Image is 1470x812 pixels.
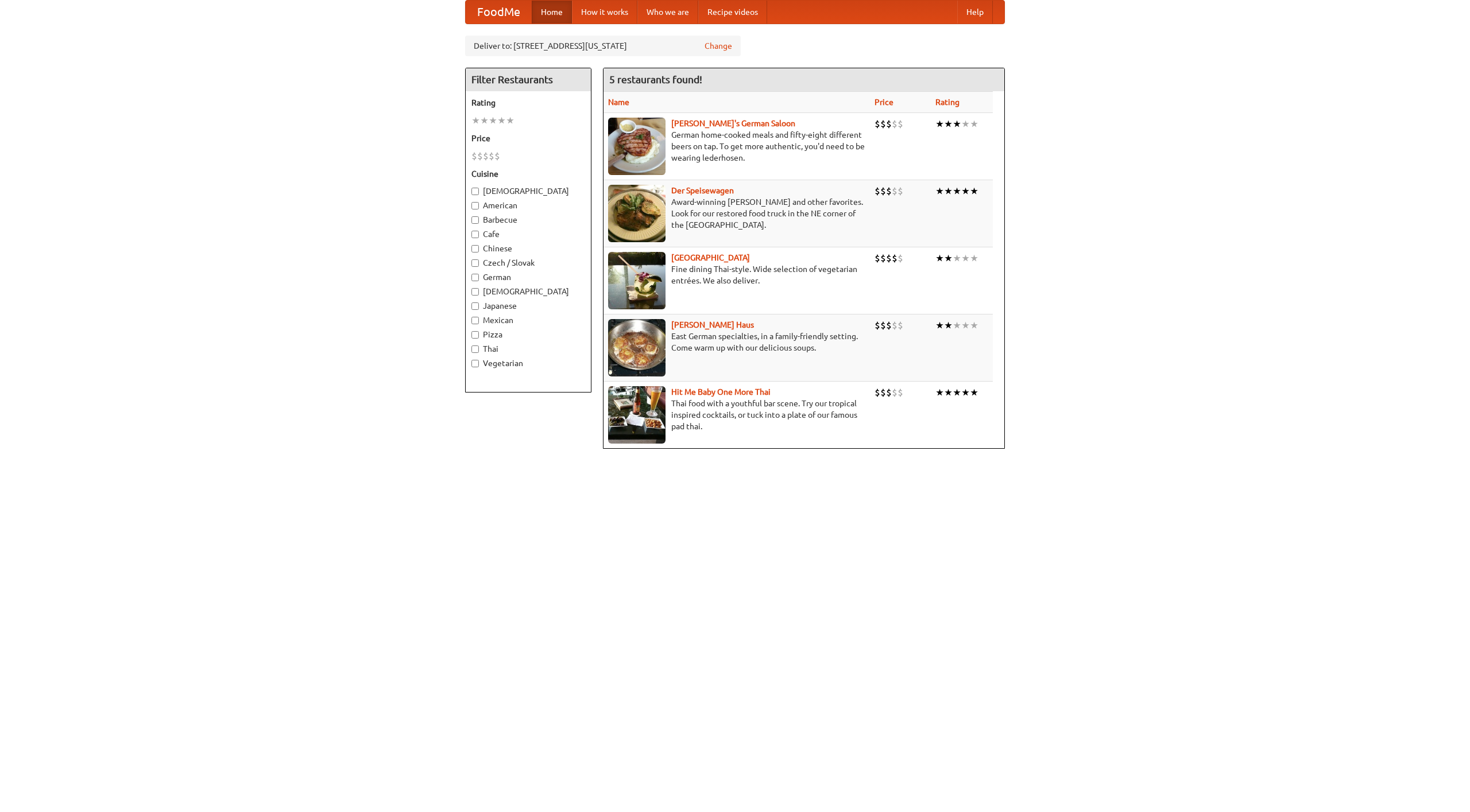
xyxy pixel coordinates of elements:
li: ★ [970,252,978,265]
input: Pizza [471,331,479,339]
li: $ [880,319,886,332]
li: $ [886,386,892,399]
b: [PERSON_NAME]'s German Saloon [671,119,795,128]
img: babythai.jpg [608,386,666,444]
h4: Filter Restaurants [466,68,591,91]
li: ★ [506,114,514,127]
li: $ [892,252,898,265]
a: How it works [572,1,637,24]
li: ★ [935,386,944,399]
p: German home-cooked meals and fifty-eight different beers on tap. To get more authentic, you'd nee... [608,129,865,164]
input: Vegetarian [471,360,479,367]
input: Cafe [471,231,479,238]
a: Rating [935,98,960,107]
label: Vegetarian [471,358,585,369]
li: $ [898,319,903,332]
label: Japanese [471,300,585,312]
li: $ [880,118,886,130]
label: Thai [471,343,585,355]
input: Czech / Slovak [471,259,479,267]
li: ★ [935,252,944,265]
label: Barbecue [471,214,585,226]
li: $ [892,319,898,332]
label: Mexican [471,314,585,326]
input: Thai [471,345,479,353]
p: Award-winning [PERSON_NAME] and other favorites. Look for our restored food truck in the NE corne... [608,196,865,231]
li: $ [886,118,892,130]
li: ★ [961,319,970,332]
li: ★ [953,118,961,130]
li: ★ [970,118,978,130]
ng-pluralize: 5 restaurants found! [609,74,702,85]
a: Change [705,40,732,52]
li: ★ [953,386,961,399]
li: ★ [944,252,953,265]
input: Japanese [471,302,479,310]
li: $ [886,185,892,197]
li: ★ [953,185,961,197]
li: $ [898,252,903,265]
h5: Price [471,133,585,144]
li: ★ [961,118,970,130]
li: $ [471,150,477,162]
a: Der Speisewagen [671,186,734,195]
li: $ [892,386,898,399]
input: [DEMOGRAPHIC_DATA] [471,288,479,296]
li: ★ [970,386,978,399]
li: ★ [961,252,970,265]
a: [PERSON_NAME] Haus [671,320,754,329]
h5: Cuisine [471,168,585,180]
li: $ [483,150,489,162]
li: $ [489,150,494,162]
li: $ [875,319,880,332]
a: Home [532,1,572,24]
label: [DEMOGRAPHIC_DATA] [471,286,585,297]
li: $ [880,386,886,399]
a: Recipe videos [698,1,767,24]
label: Pizza [471,329,585,340]
p: East German specialties, in a family-friendly setting. Come warm up with our delicious soups. [608,331,865,353]
li: $ [886,252,892,265]
li: ★ [935,118,944,130]
li: ★ [961,386,970,399]
img: kohlhaus.jpg [608,319,666,376]
input: Barbecue [471,216,479,224]
label: American [471,200,585,211]
a: Help [957,1,993,24]
li: $ [880,252,886,265]
li: ★ [480,114,489,127]
p: Thai food with a youthful bar scene. Try our tropical inspired cocktails, or tuck into a plate of... [608,398,865,432]
li: ★ [471,114,480,127]
li: ★ [961,185,970,197]
li: ★ [970,319,978,332]
li: ★ [935,185,944,197]
li: $ [875,252,880,265]
label: Czech / Slovak [471,257,585,269]
input: German [471,274,479,281]
li: $ [898,185,903,197]
label: Cafe [471,228,585,240]
input: Mexican [471,317,479,324]
img: satay.jpg [608,252,666,309]
li: $ [875,185,880,197]
a: Name [608,98,629,107]
img: speisewagen.jpg [608,185,666,242]
li: ★ [953,319,961,332]
a: Who we are [637,1,698,24]
li: ★ [497,114,506,127]
li: $ [886,319,892,332]
li: ★ [944,319,953,332]
a: Hit Me Baby One More Thai [671,387,771,397]
li: $ [477,150,483,162]
label: [DEMOGRAPHIC_DATA] [471,185,585,197]
div: Deliver to: [STREET_ADDRESS][US_STATE] [465,36,741,56]
li: $ [880,185,886,197]
a: FoodMe [466,1,532,24]
input: Chinese [471,245,479,252]
p: Fine dining Thai-style. Wide selection of vegetarian entrées. We also deliver. [608,263,865,286]
li: $ [875,386,880,399]
h5: Rating [471,97,585,108]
